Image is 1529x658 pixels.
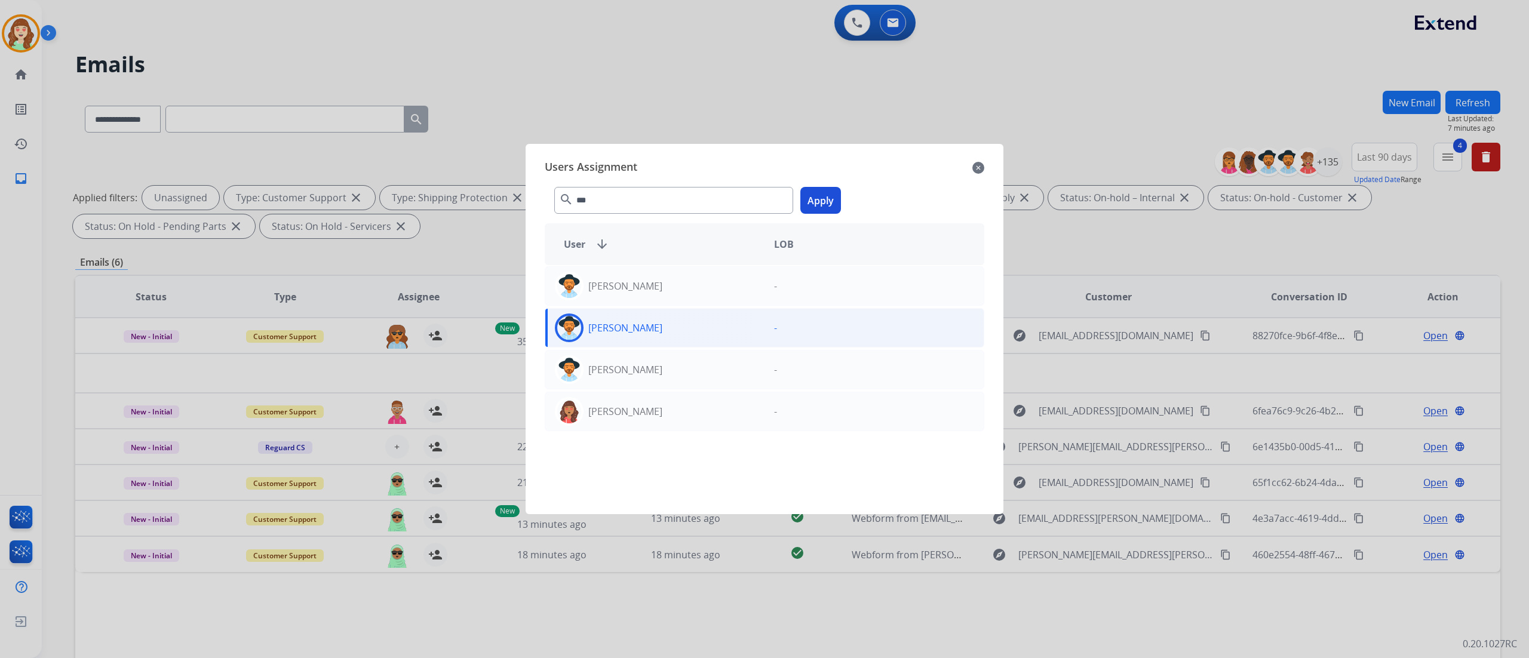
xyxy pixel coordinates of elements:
[774,404,777,419] p: -
[545,158,637,177] span: Users Assignment
[774,362,777,377] p: -
[972,161,984,175] mat-icon: close
[800,187,841,214] button: Apply
[588,321,662,335] p: [PERSON_NAME]
[554,237,764,251] div: User
[774,321,777,335] p: -
[588,404,662,419] p: [PERSON_NAME]
[559,192,573,207] mat-icon: search
[774,279,777,293] p: -
[588,362,662,377] p: [PERSON_NAME]
[774,237,794,251] span: LOB
[595,237,609,251] mat-icon: arrow_downward
[588,279,662,293] p: [PERSON_NAME]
